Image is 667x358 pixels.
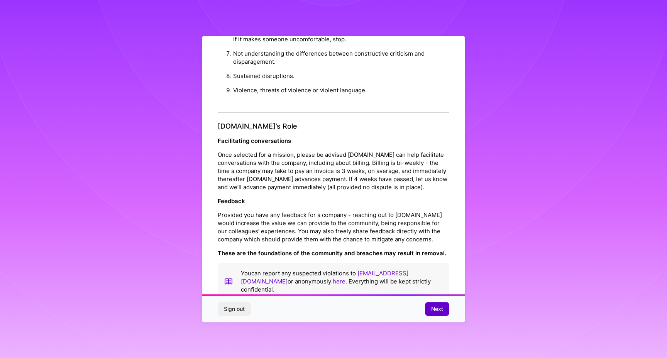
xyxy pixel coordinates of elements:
[218,249,446,257] strong: These are the foundations of the community and breaches may result in removal.
[333,278,345,285] a: here
[241,270,408,285] a: [EMAIL_ADDRESS][DOMAIN_NAME]
[224,269,233,294] img: book icon
[431,305,443,313] span: Next
[218,302,251,316] button: Sign out
[233,46,449,69] li: Not understanding the differences between constructive criticism and disparagement.
[233,83,449,97] li: Violence, threats of violence or violent language.
[425,302,449,316] button: Next
[218,197,245,205] strong: Feedback
[218,151,449,191] p: Once selected for a mission, please be advised [DOMAIN_NAME] can help facilitate conversations wi...
[224,305,245,313] span: Sign out
[233,69,449,83] li: Sustained disruptions.
[218,122,449,131] h4: [DOMAIN_NAME]’s Role
[241,269,443,294] p: You can report any suspected violations to or anonymously . Everything will be kept strictly conf...
[218,211,449,243] p: Provided you have any feedback for a company - reaching out to [DOMAIN_NAME] would increase the v...
[218,137,291,144] strong: Facilitating conversations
